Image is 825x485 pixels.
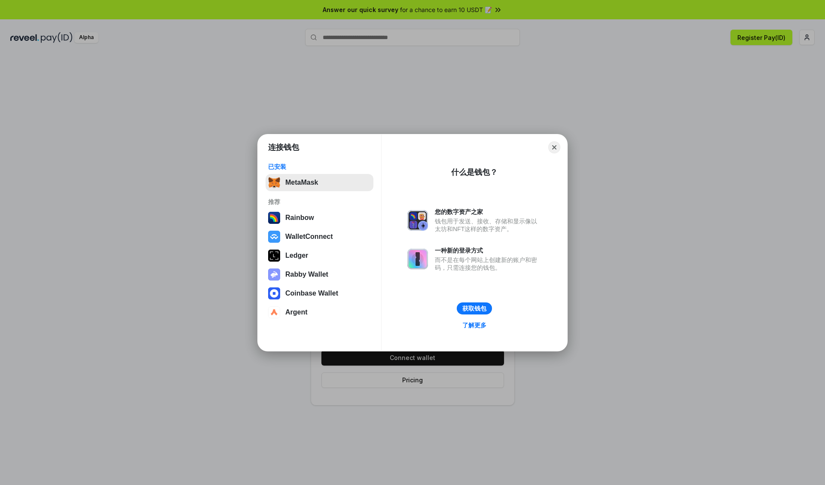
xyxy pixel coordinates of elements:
[268,177,280,189] img: svg+xml,%3Csvg%20fill%3D%22none%22%20height%3D%2233%22%20viewBox%3D%220%200%2035%2033%22%20width%...
[266,266,373,283] button: Rabby Wallet
[285,271,328,278] div: Rabby Wallet
[268,250,280,262] img: svg+xml,%3Csvg%20xmlns%3D%22http%3A%2F%2Fwww.w3.org%2F2000%2Fsvg%22%20width%3D%2228%22%20height%3...
[266,209,373,226] button: Rainbow
[285,179,318,186] div: MetaMask
[266,304,373,321] button: Argent
[266,174,373,191] button: MetaMask
[268,163,371,171] div: 已安装
[462,321,486,329] div: 了解更多
[268,231,280,243] img: svg+xml,%3Csvg%20width%3D%2228%22%20height%3D%2228%22%20viewBox%3D%220%200%2028%2028%22%20fill%3D...
[435,256,541,271] div: 而不是在每个网站上创建新的账户和密码，只需连接您的钱包。
[268,142,299,153] h1: 连接钱包
[285,290,338,297] div: Coinbase Wallet
[457,302,492,314] button: 获取钱包
[462,305,486,312] div: 获取钱包
[407,249,428,269] img: svg+xml,%3Csvg%20xmlns%3D%22http%3A%2F%2Fwww.w3.org%2F2000%2Fsvg%22%20fill%3D%22none%22%20viewBox...
[435,217,541,233] div: 钱包用于发送、接收、存储和显示像以太坊和NFT这样的数字资产。
[266,247,373,264] button: Ledger
[548,141,560,153] button: Close
[268,212,280,224] img: svg+xml,%3Csvg%20width%3D%22120%22%20height%3D%22120%22%20viewBox%3D%220%200%20120%20120%22%20fil...
[266,285,373,302] button: Coinbase Wallet
[268,287,280,299] img: svg+xml,%3Csvg%20width%3D%2228%22%20height%3D%2228%22%20viewBox%3D%220%200%2028%2028%22%20fill%3D...
[451,167,498,177] div: 什么是钱包？
[268,198,371,206] div: 推荐
[285,214,314,222] div: Rainbow
[285,308,308,316] div: Argent
[407,210,428,231] img: svg+xml,%3Csvg%20xmlns%3D%22http%3A%2F%2Fwww.w3.org%2F2000%2Fsvg%22%20fill%3D%22none%22%20viewBox...
[435,208,541,216] div: 您的数字资产之家
[285,233,333,241] div: WalletConnect
[266,228,373,245] button: WalletConnect
[457,320,492,331] a: 了解更多
[435,247,541,254] div: 一种新的登录方式
[268,268,280,281] img: svg+xml,%3Csvg%20xmlns%3D%22http%3A%2F%2Fwww.w3.org%2F2000%2Fsvg%22%20fill%3D%22none%22%20viewBox...
[285,252,308,259] div: Ledger
[268,306,280,318] img: svg+xml,%3Csvg%20width%3D%2228%22%20height%3D%2228%22%20viewBox%3D%220%200%2028%2028%22%20fill%3D...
